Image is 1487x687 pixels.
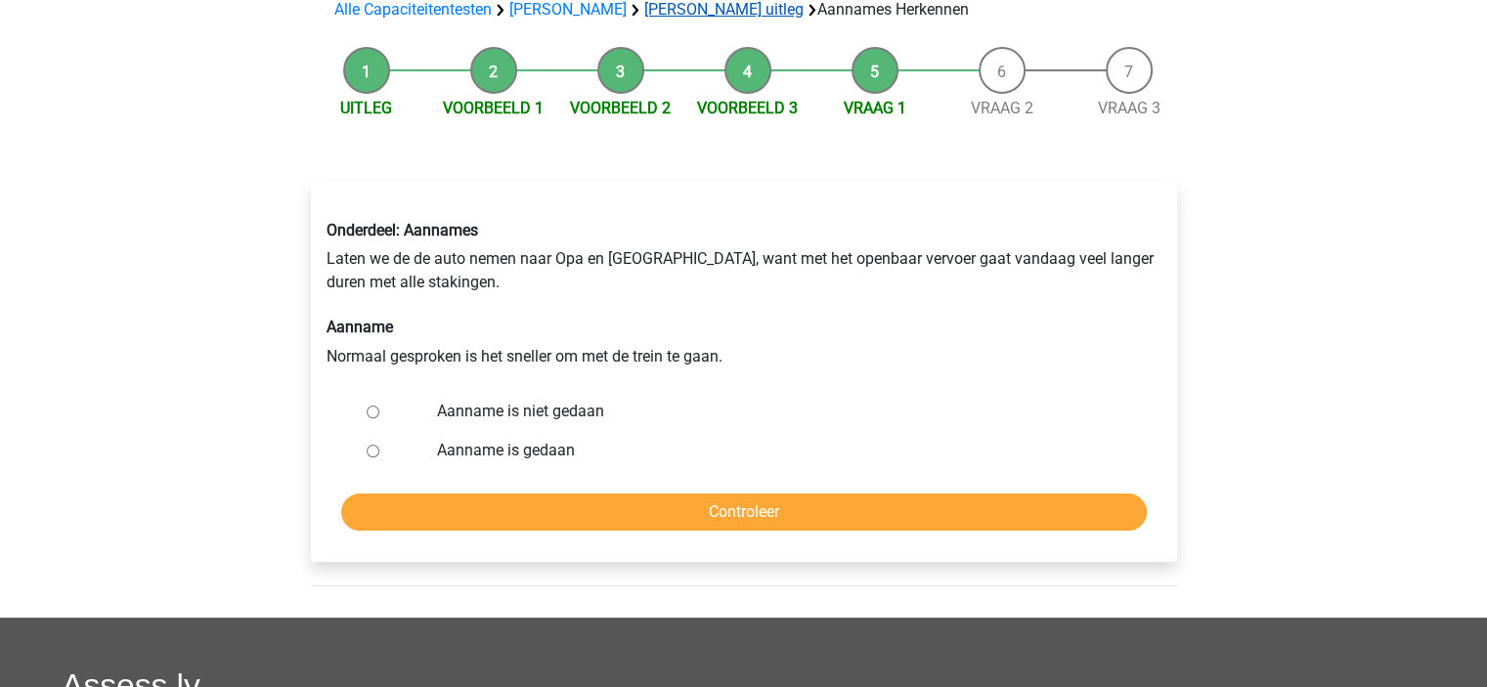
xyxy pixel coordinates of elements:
[340,99,392,117] a: Uitleg
[327,318,1161,336] h6: Aanname
[1098,99,1160,117] a: Vraag 3
[971,99,1033,117] a: Vraag 2
[697,99,798,117] a: Voorbeeld 3
[570,99,671,117] a: Voorbeeld 2
[443,99,544,117] a: Voorbeeld 1
[312,205,1176,383] div: Laten we de de auto nemen naar Opa en [GEOGRAPHIC_DATA], want met het openbaar vervoer gaat vanda...
[437,400,1114,423] label: Aanname is niet gedaan
[437,439,1114,462] label: Aanname is gedaan
[341,494,1147,531] input: Controleer
[327,221,1161,239] h6: Onderdeel: Aannames
[844,99,906,117] a: Vraag 1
